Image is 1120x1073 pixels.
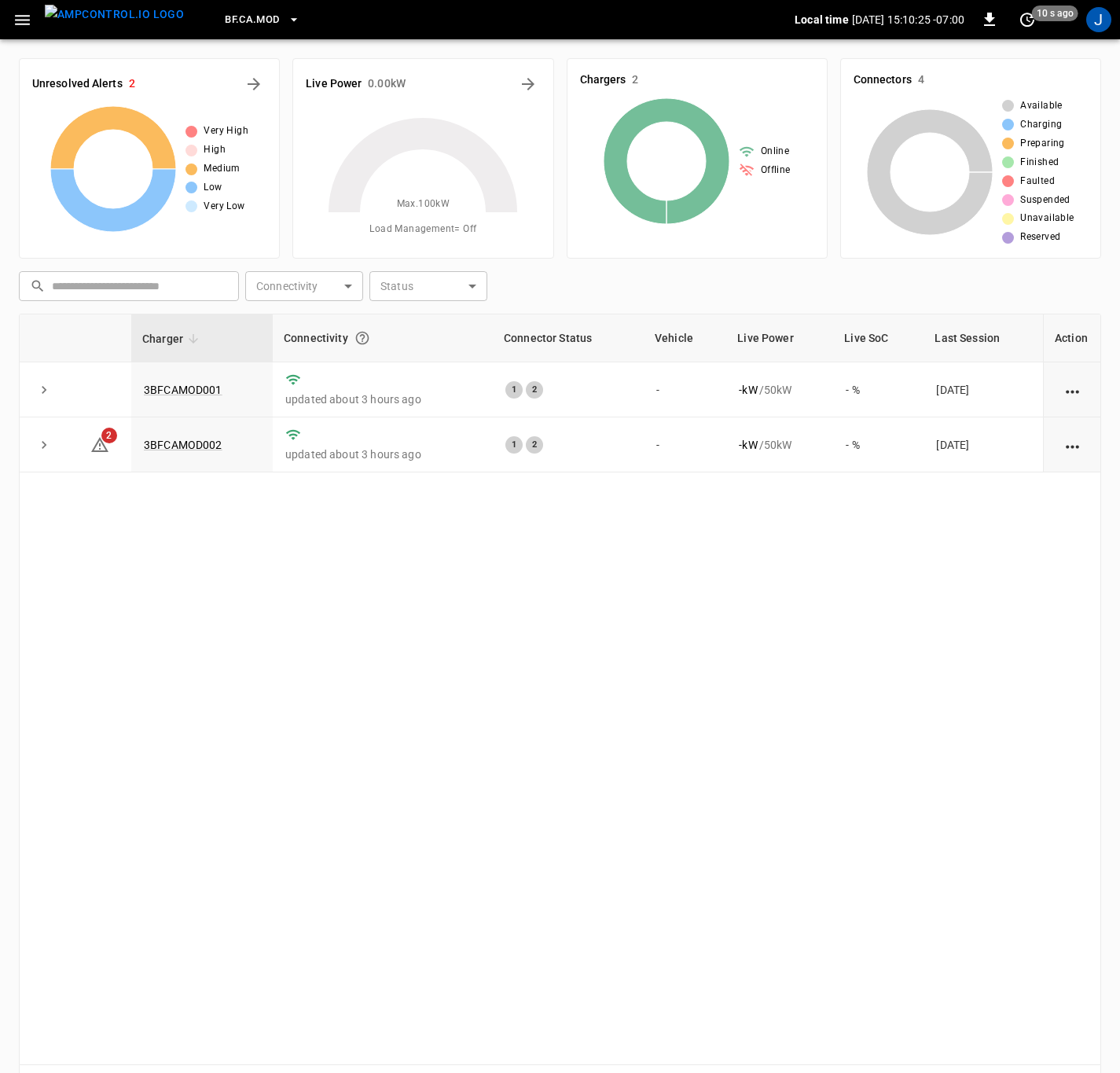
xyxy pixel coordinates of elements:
[526,436,543,454] div: 2
[306,75,362,93] h6: Live Power
[761,144,789,160] span: Online
[1020,155,1059,171] span: Finished
[101,428,117,443] span: 2
[1043,314,1100,362] th: Action
[32,75,123,93] h6: Unresolved Alerts
[924,362,1043,417] td: [DATE]
[285,391,480,407] p: updated about 3 hours ago
[369,222,476,237] span: Load Management = Off
[218,5,306,35] button: BF.CA.MOD
[1020,174,1055,189] span: Faulted
[833,417,924,472] td: - %
[90,437,109,450] a: 2
[644,417,726,472] td: -
[1020,211,1074,226] span: Unavailable
[644,314,726,362] th: Vehicle
[516,72,541,97] button: Energy Overview
[32,378,56,402] button: expand row
[833,362,924,417] td: - %
[493,314,644,362] th: Connector Status
[924,314,1043,362] th: Last Session
[1020,193,1070,208] span: Suspended
[1020,117,1062,133] span: Charging
[348,324,376,352] button: Connection between the charger and our software.
[1032,6,1078,21] span: 10 s ago
[1020,98,1063,114] span: Available
[526,381,543,399] div: 2
[144,384,222,396] a: 3BFCAMOD001
[644,362,726,417] td: -
[833,314,924,362] th: Live SoC
[204,161,240,177] span: Medium
[739,382,757,398] p: - kW
[397,197,450,212] span: Max. 100 kW
[225,11,279,29] span: BF.CA.MOD
[142,329,204,348] span: Charger
[739,437,821,453] div: / 50 kW
[739,437,757,453] p: - kW
[204,180,222,196] span: Low
[924,417,1043,472] td: [DATE]
[204,142,226,158] span: High
[739,382,821,398] div: / 50 kW
[1063,437,1082,453] div: action cell options
[1086,7,1111,32] div: profile-icon
[632,72,638,89] h6: 2
[580,72,626,89] h6: Chargers
[854,72,912,89] h6: Connectors
[32,433,56,457] button: expand row
[505,381,523,399] div: 1
[1063,382,1082,398] div: action cell options
[505,436,523,454] div: 1
[204,123,248,139] span: Very High
[285,446,480,462] p: updated about 3 hours ago
[284,324,482,352] div: Connectivity
[1020,136,1065,152] span: Preparing
[852,12,964,28] p: [DATE] 15:10:25 -07:00
[129,75,135,93] h6: 2
[45,5,184,24] img: ampcontrol.io logo
[241,72,266,97] button: All Alerts
[204,199,244,215] span: Very Low
[368,75,406,93] h6: 0.00 kW
[1020,230,1060,245] span: Reserved
[795,12,849,28] p: Local time
[144,439,222,451] a: 3BFCAMOD002
[1015,7,1040,32] button: set refresh interval
[726,314,833,362] th: Live Power
[918,72,924,89] h6: 4
[761,163,791,178] span: Offline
